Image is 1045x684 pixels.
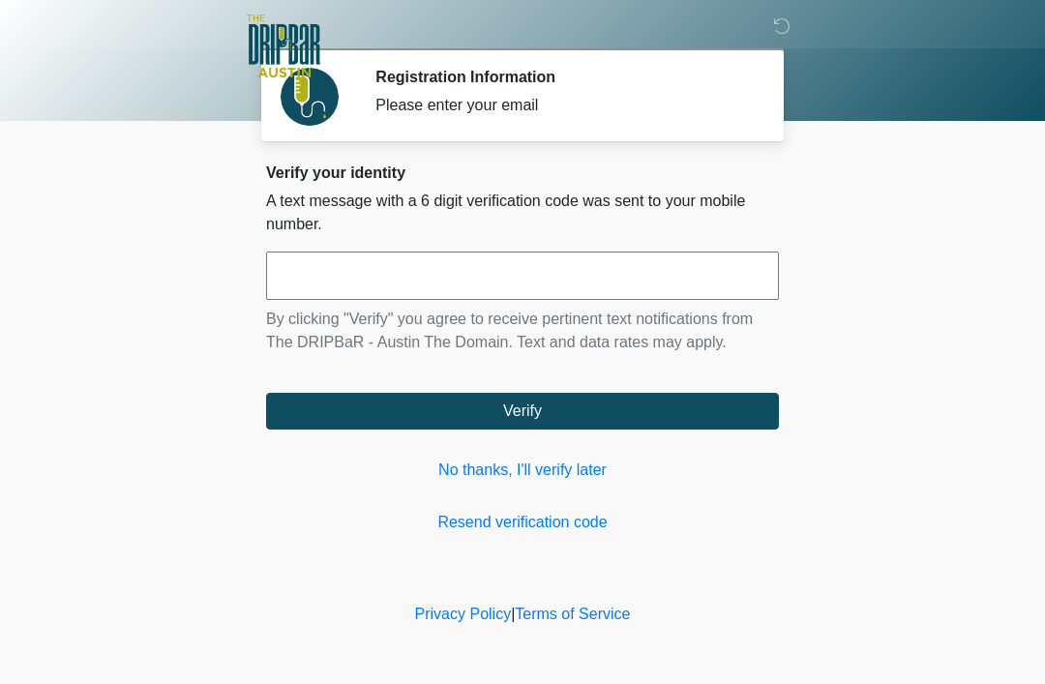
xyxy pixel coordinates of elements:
a: Resend verification code [266,511,779,534]
a: No thanks, I'll verify later [266,459,779,482]
a: Terms of Service [515,606,630,622]
button: Verify [266,393,779,430]
a: Privacy Policy [415,606,512,622]
h2: Verify your identity [266,164,779,182]
p: By clicking "Verify" you agree to receive pertinent text notifications from The DRIPBaR - Austin ... [266,308,779,354]
img: The DRIPBaR - Austin The Domain Logo [247,15,320,77]
img: Agent Avatar [281,68,339,126]
p: A text message with a 6 digit verification code was sent to your mobile number. [266,190,779,236]
div: Please enter your email [375,94,750,117]
a: | [511,606,515,622]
